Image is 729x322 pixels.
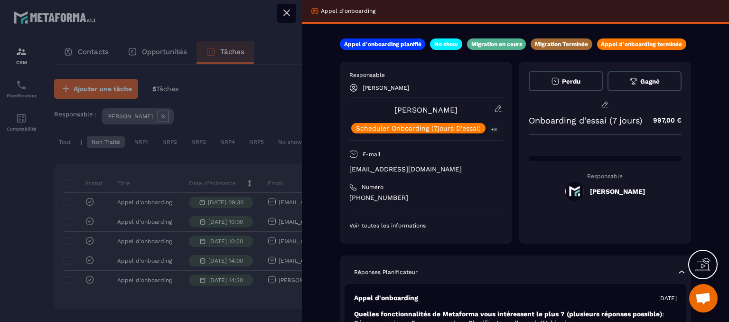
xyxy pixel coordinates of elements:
[356,125,481,132] p: Scheduler Onboarding (7jours D'essai)
[471,40,522,48] p: Migration en cours
[344,40,421,48] p: Appel d’onboarding planifié
[362,183,383,191] p: Numéro
[562,78,580,85] span: Perdu
[349,222,503,229] p: Voir toutes les informations
[434,40,458,48] p: No show
[349,165,503,174] p: [EMAIL_ADDRESS][DOMAIN_NAME]
[529,115,642,125] p: Onboarding d'essai (7 jours)
[658,294,677,302] p: [DATE]
[601,40,682,48] p: Appel d’onboarding terminée
[363,85,409,91] p: [PERSON_NAME]
[363,151,381,158] p: E-mail
[354,294,418,303] p: Appel d'onboarding
[644,111,682,130] p: 997,00 €
[529,71,603,91] button: Perdu
[640,78,660,85] span: Gagné
[349,71,503,79] p: Responsable
[689,284,718,313] div: Ouvrir le chat
[349,193,503,202] p: [PHONE_NUMBER]
[529,173,682,180] p: Responsable
[535,40,588,48] p: Migration Terminée
[321,7,375,15] p: Appel d'onboarding
[488,124,500,134] p: +3
[394,105,458,114] a: [PERSON_NAME]
[590,188,645,195] h5: [PERSON_NAME]
[607,71,682,91] button: Gagné
[354,268,418,276] p: Réponses Planificateur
